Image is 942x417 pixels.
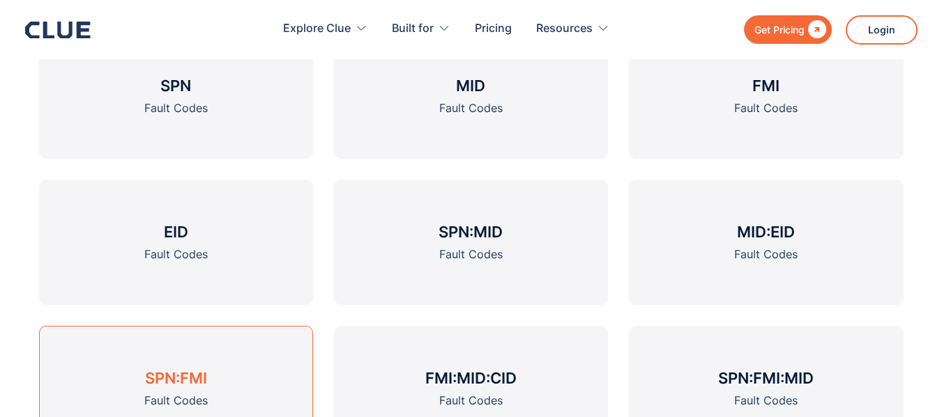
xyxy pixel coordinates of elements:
[144,100,208,117] div: Fault Codes
[439,221,503,242] h3: SPN:MID
[334,180,608,305] a: SPN:MIDFault Codes
[475,7,512,51] a: Pricing
[846,15,918,45] a: Login
[536,7,593,51] div: Resources
[144,246,208,263] div: Fault Codes
[805,21,826,38] div: 
[629,33,903,159] a: FMIFault Codes
[754,21,805,38] div: Get Pricing
[283,7,351,51] div: Explore Clue
[164,221,188,242] h3: EID
[536,7,609,51] div: Resources
[752,75,780,96] h3: FMI
[718,368,814,388] h3: SPN:FMI:MID
[629,180,903,305] a: MID:EIDFault Codes
[439,246,503,263] div: Fault Codes
[283,7,367,51] div: Explore Clue
[734,100,798,117] div: Fault Codes
[39,33,313,159] a: SPNFault Codes
[456,75,485,96] h3: MID
[737,221,795,242] h3: MID:EID
[145,368,207,388] h3: SPN:FMI
[160,75,191,96] h3: SPN
[144,392,208,409] div: Fault Codes
[734,246,798,263] div: Fault Codes
[744,15,832,44] a: Get Pricing
[392,7,434,51] div: Built for
[734,392,798,409] div: Fault Codes
[392,7,450,51] div: Built for
[334,33,608,159] a: MIDFault Codes
[425,368,517,388] h3: FMI:MID:CID
[439,100,503,117] div: Fault Codes
[39,180,313,305] a: EIDFault Codes
[439,392,503,409] div: Fault Codes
